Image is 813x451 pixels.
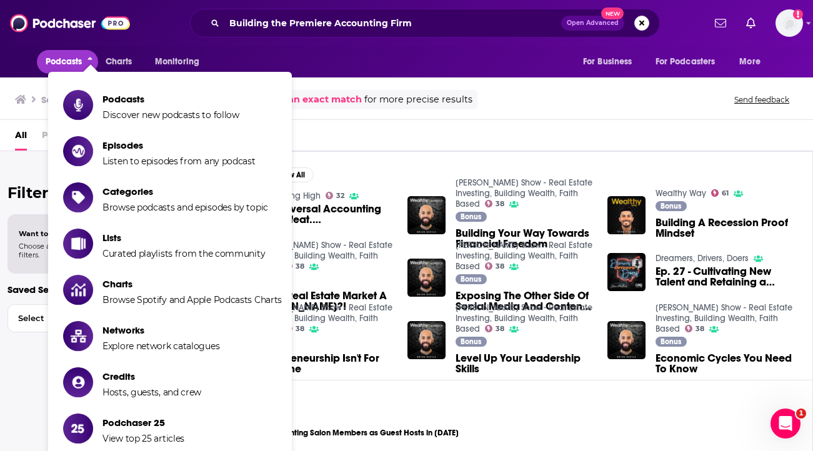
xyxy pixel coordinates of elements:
a: Brian Davila Show - Real Estate Investing, Building Wealth, Faith Based [656,302,792,334]
span: Select [8,314,152,322]
button: Send feedback [731,94,793,105]
span: Bonus [461,213,481,221]
a: Brian Davila Show - Real Estate Investing, Building Wealth, Faith Based [456,240,592,272]
span: 38 [696,326,704,332]
a: 38 [485,325,505,332]
input: Search podcasts, credits, & more... [224,13,561,33]
svg: Add a profile image [793,9,803,19]
img: Building Your Way Towards Financial Freedom [407,196,446,234]
span: Choose a tab above to access filters. [19,242,117,259]
p: Saved Searches [7,284,179,295]
span: for more precise results [364,92,472,107]
span: 32 [336,193,344,199]
img: Building A Recession Proof Mindset [607,196,646,234]
span: Networks [102,324,219,336]
span: 1 [796,409,806,419]
span: Podchaser 25 [102,417,184,429]
a: Wealthy Way [656,188,706,199]
h2: Filter By [7,184,179,202]
span: Bonus [461,275,481,283]
a: Level Up Your Leadership Skills [456,353,592,374]
span: Episodes [102,139,256,151]
span: 38 [496,264,504,269]
a: Brian Davila Show - Real Estate Investing, Building Wealth, Faith Based [456,302,592,334]
span: Hosts, guests, and crew [102,387,201,398]
button: Show profile menu [776,9,803,37]
a: Charts [97,50,140,74]
span: Podcasts [46,53,82,71]
a: All [15,125,27,151]
a: Brian Davila Show - Real Estate Investing, Building Wealth, Faith Based [456,177,592,209]
button: open menu [574,50,648,74]
a: Exposing The Other Side Of Social Media And Content Creation [456,290,592,312]
span: Listen to episodes from any podcast [102,156,256,167]
a: Ep. 27 - Cultivating New Talent and Retaining a Seasoned Workforce [656,266,792,287]
span: Bonus [461,338,481,345]
span: Monitoring [155,53,199,71]
a: 38 [685,325,705,332]
span: More [739,53,761,71]
span: View top 25 articles [102,433,184,444]
span: Browse podcasts and episodes by topic [102,202,268,213]
h3: Search [41,94,72,106]
span: Logged in as AparnaKulkarni [776,9,803,37]
span: Bonus [661,338,681,345]
a: Show notifications dropdown [741,12,761,34]
button: open menu [146,50,216,74]
span: Charts [106,53,132,71]
img: User Profile [776,9,803,37]
button: Select [7,304,179,332]
span: Curated playlists from the community [102,248,265,259]
span: Podcasts [102,93,239,105]
a: Building A Recession Proof Mindset [656,217,792,239]
span: 38 [496,201,504,207]
span: Browse Spotify and Apple Podcasts Charts [102,294,282,305]
span: Want to filter your results? [19,229,117,238]
button: close menu [37,50,99,74]
span: Podcasts [42,125,84,151]
img: Exposing The Other Side Of Social Media And Content Creation [407,259,446,297]
a: Dreamers, Drivers, Doers [656,253,749,264]
span: 61 [722,191,729,196]
a: 32 [326,192,345,199]
span: Credits [102,370,201,382]
a: 38 [485,200,505,207]
span: Ep. 27 - ﻿﻿﻿Cultivating New Talent and Retaining a Seasoned Workforce [656,266,792,287]
a: 2020 Accounting Salon Members as Guest Hosts in [DATE] [246,426,459,440]
span: 38 [496,326,504,332]
a: Economic Cycles You Need To Know [656,353,792,374]
iframe: Intercom live chat [771,409,801,439]
span: Bonus [661,202,681,210]
div: Search podcasts, credits, & more... [190,9,660,37]
a: 61 [711,189,729,197]
a: Show notifications dropdown [710,12,731,34]
img: Ep. 27 - Cultivating New Talent and Retaining a Seasoned Workforce [607,253,646,291]
span: Open Advanced [567,20,619,26]
span: New [601,7,624,19]
a: 38 [485,262,505,270]
span: Lists [102,232,265,244]
span: For Podcasters [656,53,716,71]
span: Explore network catalogues [102,340,219,352]
a: Building Your Way Towards Financial Freedom [456,228,592,249]
span: Discover new podcasts to follow [102,109,239,121]
span: For Business [583,53,632,71]
button: Open AdvancedNew [561,16,624,31]
img: Podchaser - Follow, Share and Rate Podcasts [10,11,130,35]
img: Economic Cycles You Need To Know [607,321,646,359]
img: Level Up Your Leadership Skills [407,321,446,359]
span: Charts [102,278,282,290]
span: Categories [102,186,268,197]
button: open menu [647,50,734,74]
